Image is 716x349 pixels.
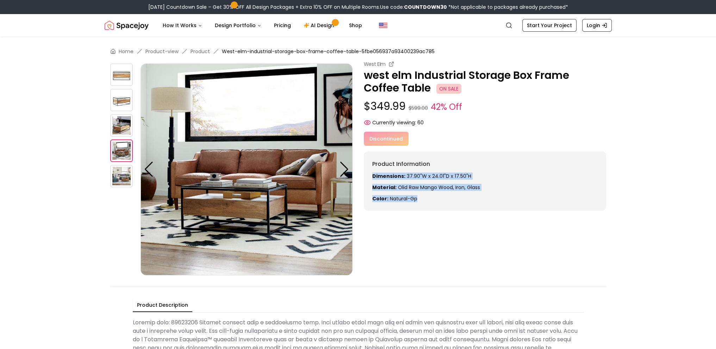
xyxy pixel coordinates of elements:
[582,19,612,32] a: Login
[380,4,447,11] span: Use code:
[133,299,192,312] button: Product Description
[398,184,480,191] span: olid raw mango wood, Iron, glass
[105,18,149,32] a: Spacejoy
[364,100,606,113] p: $349.99
[372,195,388,202] strong: Color:
[436,84,461,94] span: ON SALE
[372,173,405,180] strong: Dimensions:
[157,18,368,32] nav: Main
[110,48,606,55] nav: breadcrumb
[404,4,447,11] b: COUNTDOWN30
[141,63,353,275] img: https://storage.googleapis.com/spacejoy-main/assets/5fbe056937a93400239ac785/product_3_0c3hbn73hb507
[222,48,435,55] span: West-elm-industrial-storage-box-frame-coffee-table-5fbe056937a93400239ac785
[417,119,424,126] span: 60
[409,105,428,112] small: $599.00
[390,195,417,202] span: natural-gp
[209,18,267,32] button: Design Portfolio
[119,48,133,55] a: Home
[372,173,598,180] p: 37.90"W x 24.01"D x 17.50"H
[372,184,397,191] strong: Material:
[110,114,133,137] img: https://storage.googleapis.com/spacejoy-main/assets/5fbe056937a93400239ac785/product_2_n4ek1ijgbbo6
[110,139,133,162] img: https://storage.googleapis.com/spacejoy-main/assets/5fbe056937a93400239ac785/product_3_0c3hbn73hb507
[110,63,133,86] img: https://storage.googleapis.com/spacejoy-main/assets/5fbe056937a93400239ac785/product_0_mj6072nc593f
[379,21,387,30] img: United States
[110,89,133,111] img: https://storage.googleapis.com/spacejoy-main/assets/5fbe056937a93400239ac785/product_1_g37alfk8540f
[298,18,342,32] a: AI Design
[148,4,568,11] div: [DATE] Countdown Sale – Get 30% OFF All Design Packages + Extra 10% OFF on Multiple Rooms.
[268,18,297,32] a: Pricing
[372,119,416,126] span: Currently viewing:
[145,48,179,55] a: Product-view
[364,61,386,68] small: West Elm
[447,4,568,11] span: *Not applicable to packages already purchased*
[372,160,598,168] h6: Product Information
[105,18,149,32] img: Spacejoy Logo
[522,19,577,32] a: Start Your Project
[364,69,606,94] p: west elm Industrial Storage Box Frame Coffee Table
[343,18,368,32] a: Shop
[431,101,462,113] small: 42% Off
[105,14,612,37] nav: Global
[110,165,133,187] img: https://storage.googleapis.com/spacejoy-main/assets/5fbe056937a93400239ac785/product_4_4oh30km4opg8
[191,48,210,55] a: Product
[157,18,208,32] button: How It Works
